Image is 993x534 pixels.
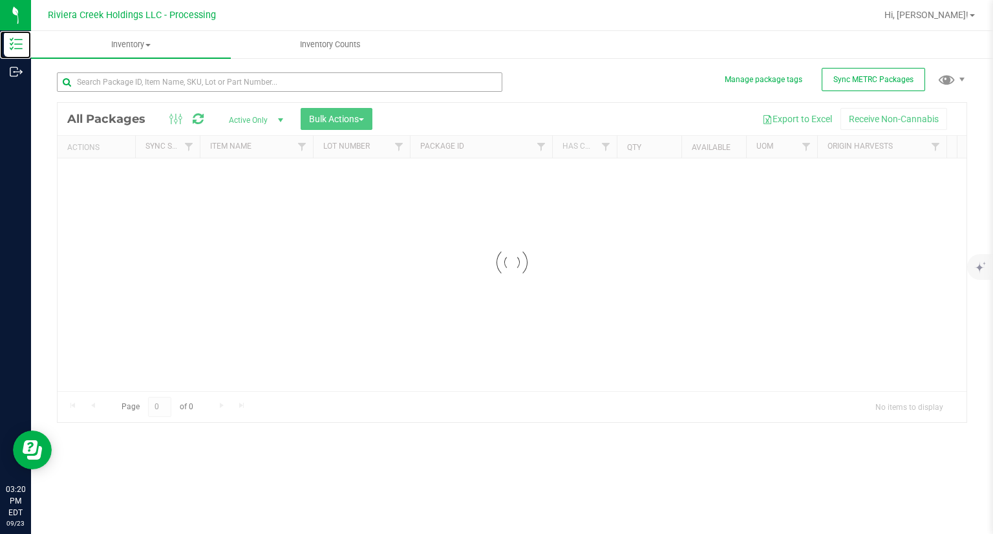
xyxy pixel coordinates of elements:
span: Riviera Creek Holdings LLC - Processing [48,10,216,21]
a: Inventory Counts [231,31,431,58]
span: Sync METRC Packages [833,75,913,84]
span: Inventory Counts [283,39,378,50]
iframe: Resource center [13,431,52,469]
button: Sync METRC Packages [822,68,925,91]
p: 09/23 [6,518,25,528]
span: Hi, [PERSON_NAME]! [884,10,968,20]
p: 03:20 PM EDT [6,484,25,518]
button: Manage package tags [725,74,802,85]
a: Inventory [31,31,231,58]
inline-svg: Inventory [10,37,23,50]
input: Search Package ID, Item Name, SKU, Lot or Part Number... [57,72,502,92]
span: Inventory [31,39,231,50]
inline-svg: Outbound [10,65,23,78]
